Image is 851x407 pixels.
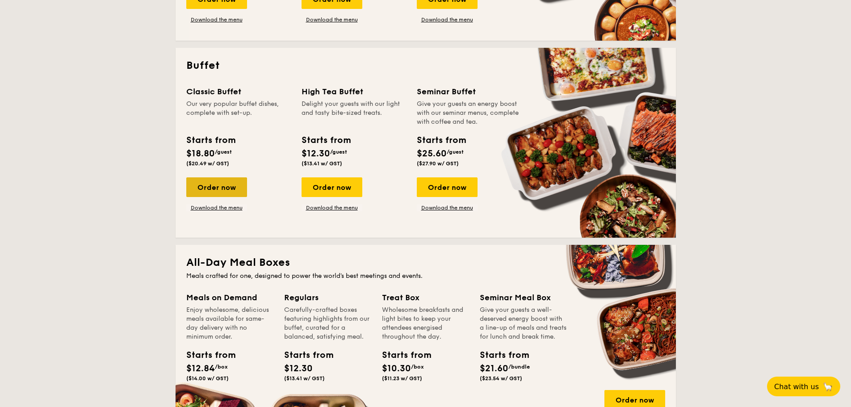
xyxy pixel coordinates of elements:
[186,363,215,374] span: $12.84
[186,177,247,197] div: Order now
[417,148,447,159] span: $25.60
[480,363,508,374] span: $21.60
[508,364,530,370] span: /bundle
[417,100,521,126] div: Give your guests an energy boost with our seminar menus, complete with coffee and tea.
[284,375,325,382] span: ($13.41 w/ GST)
[302,134,350,147] div: Starts from
[186,134,235,147] div: Starts from
[186,59,665,73] h2: Buffet
[480,348,520,362] div: Starts from
[186,148,215,159] span: $18.80
[382,363,411,374] span: $10.30
[186,85,291,98] div: Classic Buffet
[417,204,478,211] a: Download the menu
[480,291,567,304] div: Seminar Meal Box
[302,204,362,211] a: Download the menu
[411,364,424,370] span: /box
[215,364,228,370] span: /box
[284,363,313,374] span: $12.30
[186,348,226,362] div: Starts from
[382,348,422,362] div: Starts from
[417,16,478,23] a: Download the menu
[186,204,247,211] a: Download the menu
[382,291,469,304] div: Treat Box
[284,291,371,304] div: Regulars
[822,382,833,392] span: 🦙
[774,382,819,391] span: Chat with us
[302,85,406,98] div: High Tea Buffet
[186,256,665,270] h2: All-Day Meal Boxes
[382,306,469,341] div: Wholesome breakfasts and light bites to keep your attendees energised throughout the day.
[284,348,324,362] div: Starts from
[302,177,362,197] div: Order now
[480,306,567,341] div: Give your guests a well-deserved energy boost with a line-up of meals and treats for lunch and br...
[417,134,465,147] div: Starts from
[186,306,273,341] div: Enjoy wholesome, delicious meals available for same-day delivery with no minimum order.
[417,85,521,98] div: Seminar Buffet
[186,375,229,382] span: ($14.00 w/ GST)
[186,160,229,167] span: ($20.49 w/ GST)
[302,16,362,23] a: Download the menu
[330,149,347,155] span: /guest
[767,377,840,396] button: Chat with us🦙
[302,100,406,126] div: Delight your guests with our light and tasty bite-sized treats.
[417,177,478,197] div: Order now
[480,375,522,382] span: ($23.54 w/ GST)
[382,375,422,382] span: ($11.23 w/ GST)
[302,148,330,159] span: $12.30
[186,100,291,126] div: Our very popular buffet dishes, complete with set-up.
[186,272,665,281] div: Meals crafted for one, designed to power the world's best meetings and events.
[284,306,371,341] div: Carefully-crafted boxes featuring highlights from our buffet, curated for a balanced, satisfying ...
[186,291,273,304] div: Meals on Demand
[215,149,232,155] span: /guest
[447,149,464,155] span: /guest
[417,160,459,167] span: ($27.90 w/ GST)
[302,160,342,167] span: ($13.41 w/ GST)
[186,16,247,23] a: Download the menu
